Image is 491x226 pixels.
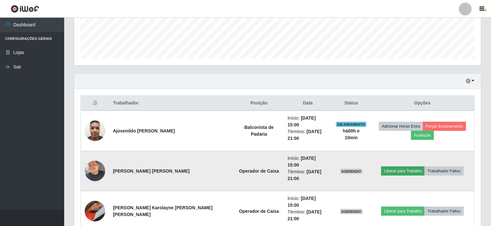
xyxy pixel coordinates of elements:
li: Término: [288,209,328,222]
span: EM ANDAMENTO [336,122,366,127]
img: 1734154515134.jpeg [85,157,105,185]
span: AGENDADO [340,209,363,214]
button: Trabalhador Faltou [425,207,463,216]
time: [DATE] 15:00 [288,115,316,127]
li: Início: [288,115,328,128]
strong: Operador de Caixa [239,209,279,214]
strong: [PERSON_NAME] [PERSON_NAME] [113,168,190,174]
strong: Operador de Caixa [239,168,279,174]
strong: há 00 h e 10 min [343,128,360,140]
strong: Ajosenildo [PERSON_NAME] [113,128,175,133]
th: Opções [371,96,475,111]
th: Trabalhador [109,96,234,111]
th: Posição [234,96,284,111]
li: Início: [288,195,328,209]
strong: Balconista de Padaria [245,125,274,137]
button: Liberar para Trabalho [381,207,425,216]
li: Início: [288,155,328,168]
strong: [PERSON_NAME] Karolayne [PERSON_NAME] [PERSON_NAME] [113,205,212,217]
time: [DATE] 15:00 [288,196,316,208]
time: [DATE] 15:00 [288,156,316,167]
button: Adicionar Horas Extra [379,122,423,131]
button: Trabalhador Faltou [425,167,463,176]
img: 1757524320861.jpeg [85,117,105,144]
li: Término: [288,168,328,182]
img: CoreUI Logo [11,5,39,13]
th: Status [332,96,371,111]
button: Avaliação [411,131,434,140]
button: Forçar Encerramento [423,122,466,131]
span: AGENDADO [340,169,363,174]
button: Liberar para Trabalho [381,167,425,176]
th: Data [284,96,332,111]
li: Término: [288,128,328,142]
